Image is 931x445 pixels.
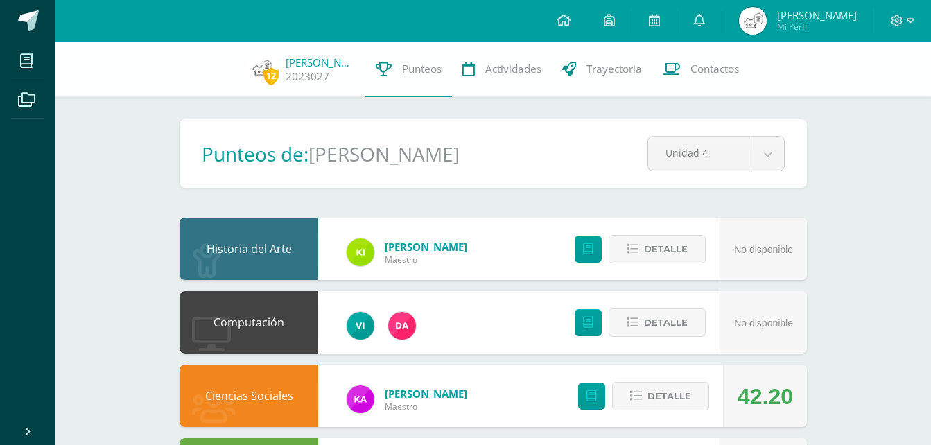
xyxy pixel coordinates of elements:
a: [PERSON_NAME] [385,240,467,254]
button: Detalle [609,308,706,337]
span: No disponible [734,244,793,255]
a: Punteos [365,42,452,97]
h1: [PERSON_NAME] [308,141,460,167]
div: 42.20 [738,365,793,428]
div: Ciencias Sociales [180,365,318,427]
a: Actividades [452,42,552,97]
img: 67686b22a2c70cfa083e682cafa7854b.png [739,7,767,35]
img: 67686b22a2c70cfa083e682cafa7854b.png [247,54,275,82]
span: Actividades [485,62,541,76]
img: bee4affa6473aeaf057711ec23146b4f.png [347,385,374,413]
div: Computación [180,291,318,354]
span: Maestro [385,401,467,412]
button: Detalle [612,382,709,410]
img: 7fc3c4835503b9285f8a1afc2c295d5e.png [388,312,416,340]
div: Historia del Arte [180,218,318,280]
span: Punteos [402,62,442,76]
a: 2023027 [286,69,329,84]
span: No disponible [734,317,793,329]
button: Detalle [609,235,706,263]
span: Contactos [690,62,739,76]
img: 660c97483ab80368cdf9bb905889805c.png [347,312,374,340]
span: Detalle [644,236,688,262]
span: 12 [263,67,279,85]
span: Maestro [385,254,467,265]
span: Detalle [647,383,691,409]
img: 9ab151970ea35c44bfeb152f0ad901f3.png [347,238,374,266]
a: Contactos [652,42,749,97]
span: Trayectoria [586,62,642,76]
a: [PERSON_NAME] [286,55,355,69]
a: Unidad 4 [648,137,784,171]
span: Detalle [644,310,688,335]
a: [PERSON_NAME] [385,387,467,401]
span: [PERSON_NAME] [777,8,857,22]
a: Trayectoria [552,42,652,97]
span: Unidad 4 [665,137,733,169]
h1: Punteos de: [202,141,308,167]
span: Mi Perfil [777,21,857,33]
